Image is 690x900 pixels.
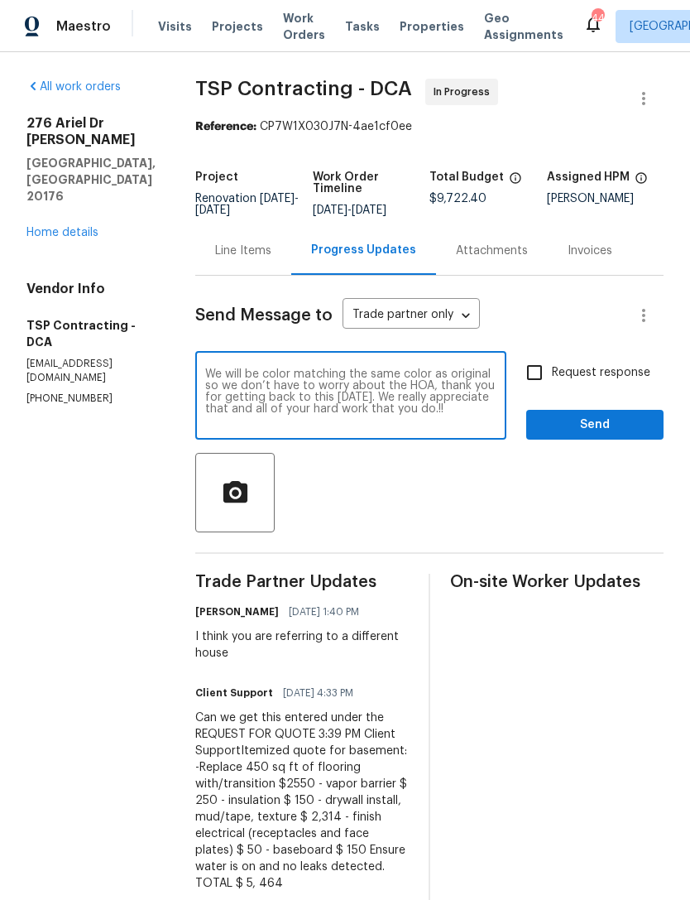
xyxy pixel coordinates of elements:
[195,604,279,620] h6: [PERSON_NAME]
[56,18,111,35] span: Maestro
[26,155,156,205] h5: [GEOGRAPHIC_DATA], [GEOGRAPHIC_DATA] 20176
[195,118,664,135] div: CP7W1X030J7N-4ae1cf0ee
[313,205,347,216] span: [DATE]
[484,10,563,43] span: Geo Assignments
[26,115,156,148] h2: 276 Ariel Dr [PERSON_NAME]
[592,10,603,26] div: 44
[26,281,156,297] h4: Vendor Info
[195,628,409,662] div: I think you are referring to a different house
[195,205,230,216] span: [DATE]
[509,171,522,193] span: The total cost of line items that have been proposed by Opendoor. This sum includes line items th...
[539,415,650,436] span: Send
[158,18,192,35] span: Visits
[205,368,496,426] textarea: We will be color matching the same color as original so we don’t have to worry about the HOA, tha...
[456,243,528,259] div: Attachments
[450,574,664,590] span: On-site Worker Updates
[195,193,299,216] span: Renovation
[429,171,504,183] h5: Total Budget
[26,81,121,93] a: All work orders
[552,364,650,382] span: Request response
[260,193,295,205] span: [DATE]
[343,302,480,330] div: Trade partner only
[195,685,273,701] h6: Client Support
[215,243,271,259] div: Line Items
[547,193,664,205] div: [PERSON_NAME]
[352,205,386,216] span: [DATE]
[26,317,156,350] h5: TSP Contracting - DCA
[313,171,430,195] h5: Work Order Timeline
[434,84,496,100] span: In Progress
[212,18,263,35] span: Projects
[289,604,359,620] span: [DATE] 1:40 PM
[526,410,664,440] button: Send
[26,357,156,385] p: [EMAIL_ADDRESS][DOMAIN_NAME]
[195,171,238,183] h5: Project
[635,171,648,193] span: The hpm assigned to this work order.
[283,10,325,43] span: Work Orders
[195,307,333,324] span: Send Message to
[313,205,386,216] span: -
[400,18,464,35] span: Properties
[568,243,612,259] div: Invoices
[195,574,409,590] span: Trade Partner Updates
[26,392,156,406] p: [PHONE_NUMBER]
[283,685,353,701] span: [DATE] 4:33 PM
[547,171,630,183] h5: Assigned HPM
[26,227,98,238] a: Home details
[311,242,416,258] div: Progress Updates
[195,193,299,216] span: -
[195,79,412,99] span: TSP Contracting - DCA
[429,193,486,205] span: $9,722.40
[195,121,256,132] b: Reference:
[345,21,380,32] span: Tasks
[195,710,409,892] div: Can we get this entered under the REQUEST FOR QUOTE 3:39 PM Client SupportItemized quote for base...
